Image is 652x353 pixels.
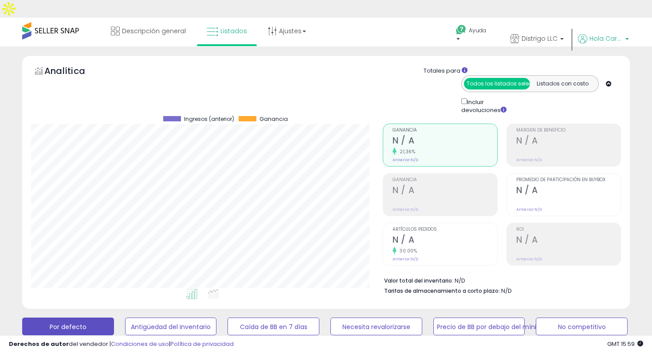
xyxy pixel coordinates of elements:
font: Promedio de participación en Buybox [516,176,605,183]
font: 21,36% [400,148,415,155]
a: Listados [200,18,254,44]
font: Ganancia [393,127,417,133]
button: Listados con costo [530,78,596,89]
button: No competitivo [536,318,628,335]
font: Ganancia [259,115,288,123]
font: Anterior: [393,157,411,163]
font: Derechos de autor [9,340,69,348]
font: N/D [534,207,542,212]
font: Margen de beneficio [516,127,566,133]
font: Valor total del inventario: [384,277,453,284]
font: Distrigo LLC [522,34,558,43]
button: Todos los listados seleccionados [464,78,530,89]
font: | [169,340,170,348]
button: Precio de BB por debajo del mínimo [433,318,525,335]
button: Antigüedad del inventario [125,318,217,335]
font: Ajustes [279,27,302,35]
font: N/D [534,256,542,262]
font: ROI [516,226,524,233]
font: Por defecto [50,322,86,331]
font: 30.00% [400,248,417,254]
font: Listados [220,27,247,35]
font: N / A [516,135,538,147]
font: N/D [455,276,465,285]
font: Anterior: [393,256,411,262]
font: Antigüedad del inventario [131,322,211,331]
font: N / A [393,234,414,246]
a: Política de privacidad [170,340,234,348]
font: N/D [534,157,542,163]
font: Hola Carolina [589,34,632,43]
i: Obtener ayuda [456,24,467,35]
button: Necesita revalorizarse [330,318,422,335]
span: 2025-08-16 16:01 GMT [607,340,643,348]
font: Precio de BB por debajo del mínimo [437,322,547,331]
font: N / A [393,184,414,196]
font: Descripción general [122,27,186,35]
button: Caída de BB en 7 días [228,318,319,335]
font: Ganancia [393,176,417,183]
font: Todos los listados seleccionados [467,80,559,87]
font: Artículos pedidos [393,226,437,233]
button: Por defecto [22,318,114,335]
font: N / A [393,135,414,147]
a: Condiciones de uso [111,340,169,348]
font: Necesita revalorizarse [342,322,410,331]
font: Incluir devoluciones [461,98,501,115]
font: N / A [516,234,538,246]
font: N/D [411,207,418,212]
a: Descripción general [104,18,192,44]
a: Distrigo LLC [503,25,570,54]
font: Analítica [44,65,85,77]
font: Anterior: [516,157,534,163]
a: Ajustes [261,18,313,44]
font: N/D [411,256,418,262]
a: Ayuda [449,18,496,54]
font: Tarifas de almacenamiento a corto plazo: [384,287,500,295]
font: N/D [411,157,418,163]
font: Anterior: [393,207,411,212]
font: No competitivo [558,322,606,331]
font: Ayuda [469,27,486,34]
font: Totales para [424,66,460,75]
font: Caída de BB en 7 días [240,322,307,331]
font: Ingresos (anterior) [184,115,234,123]
font: Anterior: [516,256,534,262]
font: Listados con costo [537,80,589,87]
font: GMT 15:59 [607,340,635,348]
font: N / A [516,184,538,196]
font: del vendedor | [69,340,111,348]
font: N/D [501,287,512,295]
font: Anterior: [516,207,534,212]
a: Hola Carolina [578,34,629,54]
